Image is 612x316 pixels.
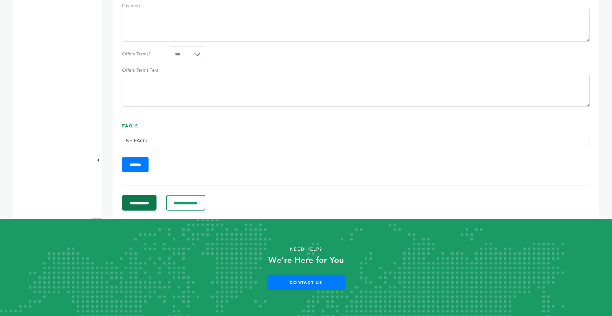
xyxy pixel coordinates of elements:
label: Offers Terms? [122,51,167,57]
h3: FAQ's [122,123,590,134]
a: Contact Us [267,275,345,290]
strong: We’re Here for You [268,255,344,266]
p: Need Help? [31,245,581,254]
span: No FAQ's [126,137,148,144]
label: Offers Terms Text [122,67,167,74]
label: Payment [122,3,167,9]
